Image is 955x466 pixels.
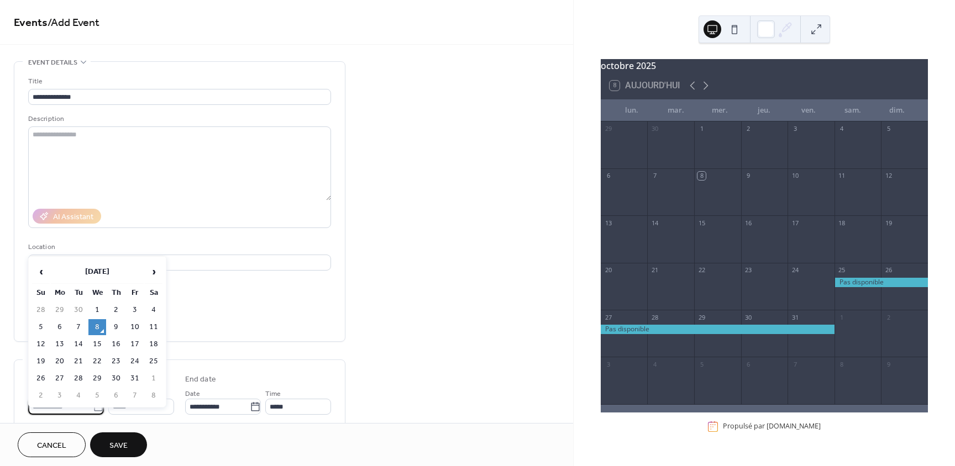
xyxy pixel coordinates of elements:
[145,261,162,283] span: ›
[51,370,69,386] td: 27
[51,388,69,404] td: 3
[107,336,125,352] td: 16
[33,261,49,283] span: ‹
[767,422,821,431] a: [DOMAIN_NAME]
[32,285,50,301] th: Su
[88,285,106,301] th: We
[744,172,753,180] div: 9
[791,360,799,368] div: 7
[51,302,69,318] td: 29
[88,336,106,352] td: 15
[884,360,893,368] div: 9
[601,59,928,72] div: octobre 2025
[604,266,612,274] div: 20
[884,266,893,274] div: 26
[791,313,799,321] div: 31
[831,99,875,121] div: sam.
[28,113,329,125] div: Description
[604,313,612,321] div: 27
[698,99,742,121] div: mer.
[723,422,821,431] div: Propulsé par
[884,219,893,227] div: 19
[744,219,753,227] div: 16
[838,219,846,227] div: 18
[744,266,753,274] div: 23
[32,319,50,335] td: 5
[650,266,659,274] div: 21
[126,319,144,335] td: 10
[48,12,99,34] span: / Add Event
[145,336,162,352] td: 18
[875,99,919,121] div: dim.
[107,302,125,318] td: 2
[90,432,147,457] button: Save
[70,336,87,352] td: 14
[697,219,706,227] div: 15
[88,302,106,318] td: 1
[51,260,144,284] th: [DATE]
[145,353,162,369] td: 25
[697,360,706,368] div: 5
[126,336,144,352] td: 17
[654,99,698,121] div: mar.
[107,388,125,404] td: 6
[88,370,106,386] td: 29
[126,388,144,404] td: 7
[604,219,612,227] div: 13
[51,319,69,335] td: 6
[744,313,753,321] div: 30
[838,125,846,133] div: 4
[28,57,77,68] span: Event details
[604,125,612,133] div: 29
[145,370,162,386] td: 1
[697,125,706,133] div: 1
[650,360,659,368] div: 4
[791,125,799,133] div: 3
[70,353,87,369] td: 21
[70,285,87,301] th: Tu
[884,172,893,180] div: 12
[650,313,659,321] div: 28
[838,266,846,274] div: 25
[88,388,106,404] td: 5
[28,241,329,253] div: Location
[145,319,162,335] td: 11
[650,125,659,133] div: 30
[601,325,835,334] div: Pas disponible
[265,388,281,400] span: Time
[650,219,659,227] div: 14
[742,99,786,121] div: jeu.
[37,440,66,452] span: Cancel
[791,219,799,227] div: 17
[126,353,144,369] td: 24
[185,388,200,400] span: Date
[107,370,125,386] td: 30
[32,336,50,352] td: 12
[697,266,706,274] div: 22
[744,360,753,368] div: 6
[838,360,846,368] div: 8
[88,353,106,369] td: 22
[109,440,128,452] span: Save
[70,388,87,404] td: 4
[32,388,50,404] td: 2
[185,374,216,385] div: End date
[88,319,106,335] td: 8
[70,370,87,386] td: 28
[697,172,706,180] div: 8
[32,302,50,318] td: 28
[145,302,162,318] td: 4
[32,353,50,369] td: 19
[51,336,69,352] td: 13
[838,313,846,321] div: 1
[838,172,846,180] div: 11
[107,353,125,369] td: 23
[604,360,612,368] div: 3
[835,278,928,287] div: Pas disponible
[791,266,799,274] div: 24
[107,319,125,335] td: 9
[51,285,69,301] th: Mo
[126,370,144,386] td: 31
[610,99,654,121] div: lun.
[51,353,69,369] td: 20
